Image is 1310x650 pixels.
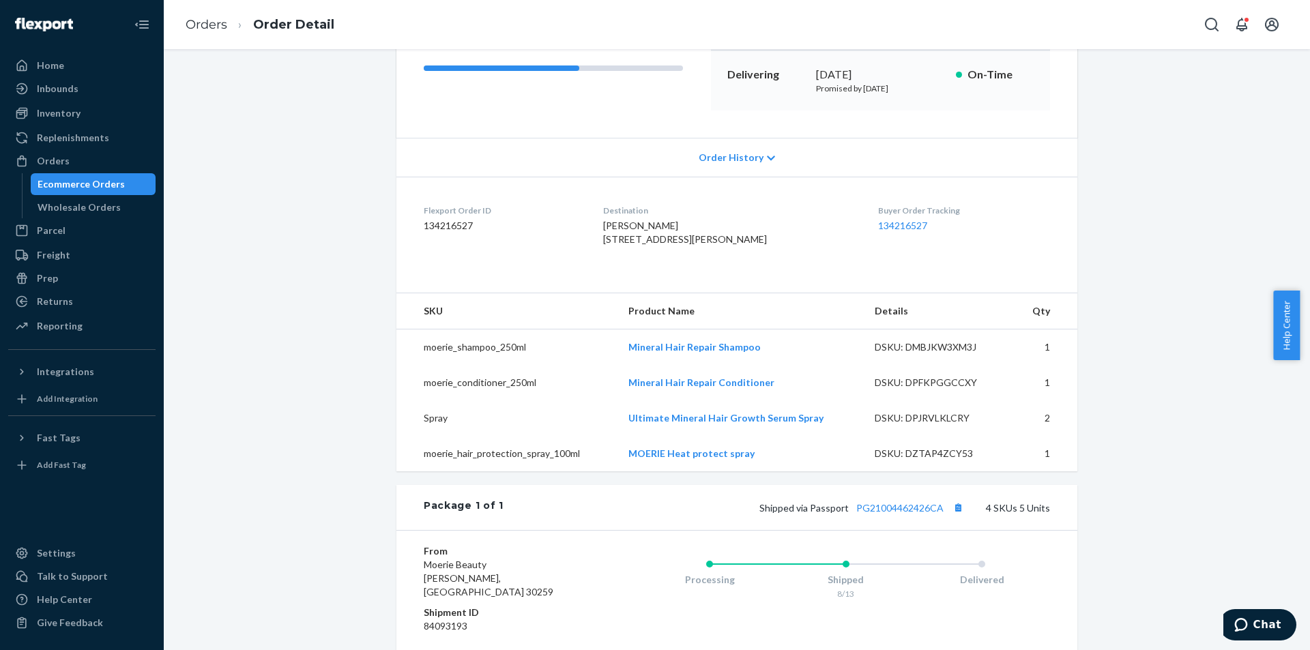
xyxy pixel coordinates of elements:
[37,365,94,379] div: Integrations
[864,293,1014,329] th: Details
[37,106,81,120] div: Inventory
[603,220,767,245] span: [PERSON_NAME] [STREET_ADDRESS][PERSON_NAME]
[8,565,156,587] button: Talk to Support
[628,447,755,459] a: MOERIE Heat protect spray
[875,376,1003,389] div: DSKU: DPFKPGGCCXY
[8,127,156,149] a: Replenishments
[878,205,1050,216] dt: Buyer Order Tracking
[856,502,944,514] a: PG21004462426CA
[1014,329,1077,366] td: 1
[617,293,864,329] th: Product Name
[8,542,156,564] a: Settings
[8,361,156,383] button: Integrations
[37,593,92,606] div: Help Center
[8,102,156,124] a: Inventory
[424,606,587,619] dt: Shipment ID
[8,267,156,289] a: Prep
[628,341,761,353] a: Mineral Hair Repair Shampoo
[8,589,156,610] a: Help Center
[914,573,1050,587] div: Delivered
[8,220,156,241] a: Parcel
[8,78,156,100] a: Inbounds
[37,616,103,630] div: Give Feedback
[875,411,1003,425] div: DSKU: DPJRVLKLCRY
[628,376,774,388] a: Mineral Hair Repair Conditioner
[37,59,64,72] div: Home
[175,5,345,45] ol: breadcrumbs
[8,244,156,266] a: Freight
[37,431,81,445] div: Fast Tags
[1223,609,1296,643] iframe: Opens a widget where you can chat to one of our agents
[878,220,927,231] a: 134216527
[875,340,1003,354] div: DSKU: DMBJKW3XM3J
[37,393,98,404] div: Add Integration
[8,291,156,312] a: Returns
[727,67,805,83] p: Delivering
[641,573,778,587] div: Processing
[37,82,78,95] div: Inbounds
[1014,365,1077,400] td: 1
[949,499,967,516] button: Copy tracking number
[396,365,617,400] td: moerie_conditioner_250ml
[396,400,617,436] td: Spray
[1014,293,1077,329] th: Qty
[8,454,156,476] a: Add Fast Tag
[8,427,156,449] button: Fast Tags
[424,499,504,516] div: Package 1 of 1
[37,248,70,262] div: Freight
[37,546,76,560] div: Settings
[37,271,58,285] div: Prep
[967,67,1034,83] p: On-Time
[1014,400,1077,436] td: 2
[778,573,914,587] div: Shipped
[396,293,617,329] th: SKU
[8,315,156,337] a: Reporting
[37,319,83,333] div: Reporting
[253,17,334,32] a: Order Detail
[816,83,945,94] p: Promised by [DATE]
[816,67,945,83] div: [DATE]
[8,612,156,634] button: Give Feedback
[1273,291,1300,360] button: Help Center
[128,11,156,38] button: Close Navigation
[31,196,156,218] a: Wholesale Orders
[424,619,587,633] dd: 84093193
[37,224,65,237] div: Parcel
[396,329,617,366] td: moerie_shampoo_250ml
[8,388,156,410] a: Add Integration
[15,18,73,31] img: Flexport logo
[37,131,109,145] div: Replenishments
[504,499,1050,516] div: 4 SKUs 5 Units
[759,502,967,514] span: Shipped via Passport
[603,205,857,216] dt: Destination
[778,588,914,600] div: 8/13
[37,295,73,308] div: Returns
[37,459,86,471] div: Add Fast Tag
[424,544,587,558] dt: From
[628,412,824,424] a: Ultimate Mineral Hair Growth Serum Spray
[186,17,227,32] a: Orders
[875,447,1003,460] div: DSKU: DZTAP4ZCY53
[699,151,763,164] span: Order History
[37,570,108,583] div: Talk to Support
[1014,436,1077,471] td: 1
[31,173,156,195] a: Ecommerce Orders
[37,154,70,168] div: Orders
[424,219,581,233] dd: 134216527
[396,436,617,471] td: moerie_hair_protection_spray_100ml
[1198,11,1225,38] button: Open Search Box
[8,150,156,172] a: Orders
[424,205,581,216] dt: Flexport Order ID
[38,201,121,214] div: Wholesale Orders
[8,55,156,76] a: Home
[38,177,125,191] div: Ecommerce Orders
[424,559,553,597] span: Moerie Beauty [PERSON_NAME], [GEOGRAPHIC_DATA] 30259
[1228,11,1255,38] button: Open notifications
[1258,11,1285,38] button: Open account menu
